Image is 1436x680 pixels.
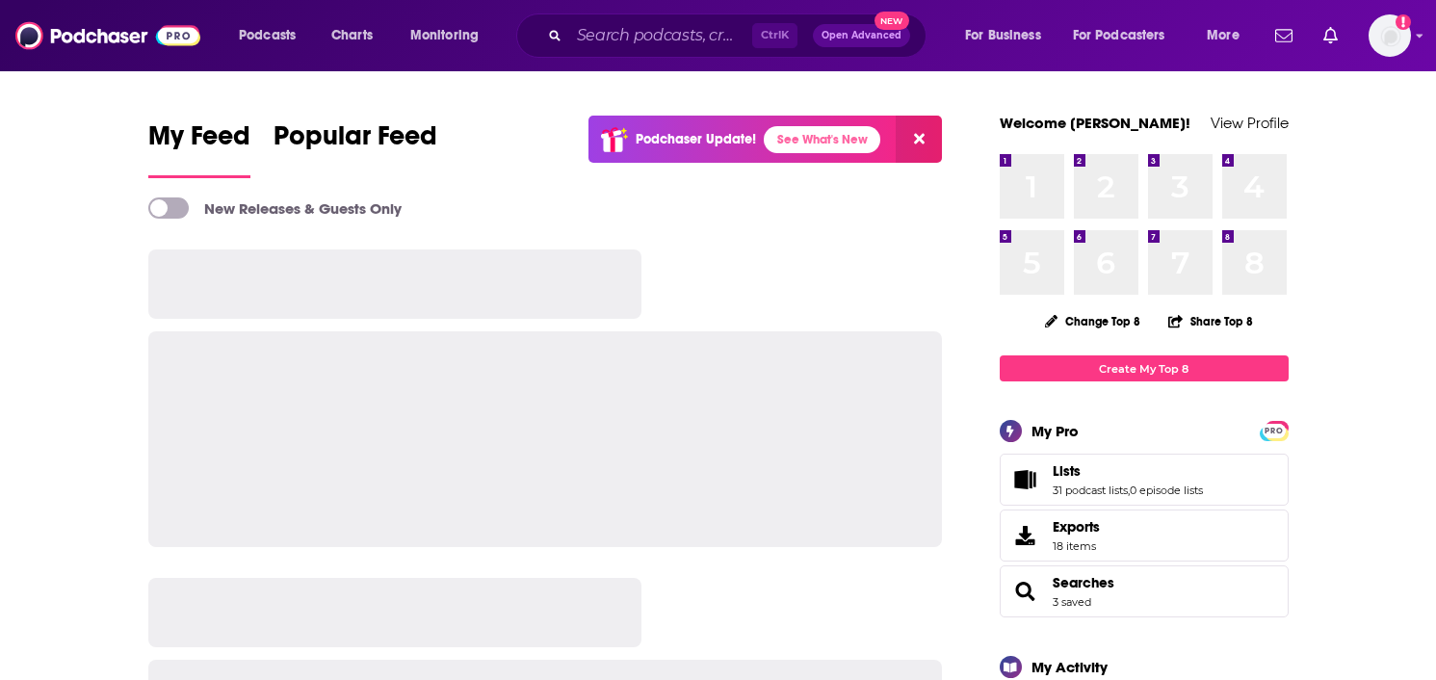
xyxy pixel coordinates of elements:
span: Monitoring [410,22,479,49]
a: Create My Top 8 [1000,355,1289,381]
a: 0 episode lists [1130,484,1203,497]
span: For Business [965,22,1041,49]
a: Welcome [PERSON_NAME]! [1000,114,1190,132]
div: Search podcasts, credits, & more... [535,13,945,58]
span: Exports [1006,522,1045,549]
button: Change Top 8 [1033,309,1153,333]
a: Lists [1053,462,1203,480]
span: Ctrl K [752,23,797,48]
a: Charts [319,20,384,51]
span: Open Advanced [822,31,901,40]
input: Search podcasts, credits, & more... [569,20,752,51]
span: Charts [331,22,373,49]
a: Searches [1006,578,1045,605]
span: Lists [1000,454,1289,506]
button: open menu [952,20,1065,51]
a: Lists [1006,466,1045,493]
span: , [1128,484,1130,497]
span: 18 items [1053,539,1100,553]
span: New [875,12,909,30]
a: Show notifications dropdown [1267,19,1300,52]
a: Show notifications dropdown [1316,19,1345,52]
a: Searches [1053,574,1114,591]
span: Podcasts [239,22,296,49]
span: Lists [1053,462,1081,480]
a: PRO [1263,423,1286,437]
span: PRO [1263,424,1286,438]
span: Popular Feed [274,119,437,164]
span: More [1207,22,1240,49]
a: 3 saved [1053,595,1091,609]
img: Podchaser - Follow, Share and Rate Podcasts [15,17,200,54]
button: open menu [397,20,504,51]
span: Searches [1000,565,1289,617]
span: Exports [1053,518,1100,536]
button: open menu [225,20,321,51]
button: Open AdvancedNew [813,24,910,47]
span: For Podcasters [1073,22,1165,49]
span: My Feed [148,119,250,164]
a: View Profile [1211,114,1289,132]
button: open menu [1193,20,1264,51]
div: My Pro [1031,422,1079,440]
a: See What's New [764,126,880,153]
a: New Releases & Guests Only [148,197,402,219]
a: Exports [1000,510,1289,562]
div: My Activity [1031,658,1108,676]
img: User Profile [1369,14,1411,57]
span: Logged in as TaraKennedy [1369,14,1411,57]
a: Popular Feed [274,119,437,178]
button: open menu [1060,20,1193,51]
p: Podchaser Update! [636,131,756,147]
a: My Feed [148,119,250,178]
button: Share Top 8 [1167,302,1254,340]
svg: Add a profile image [1396,14,1411,30]
button: Show profile menu [1369,14,1411,57]
a: 31 podcast lists [1053,484,1128,497]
